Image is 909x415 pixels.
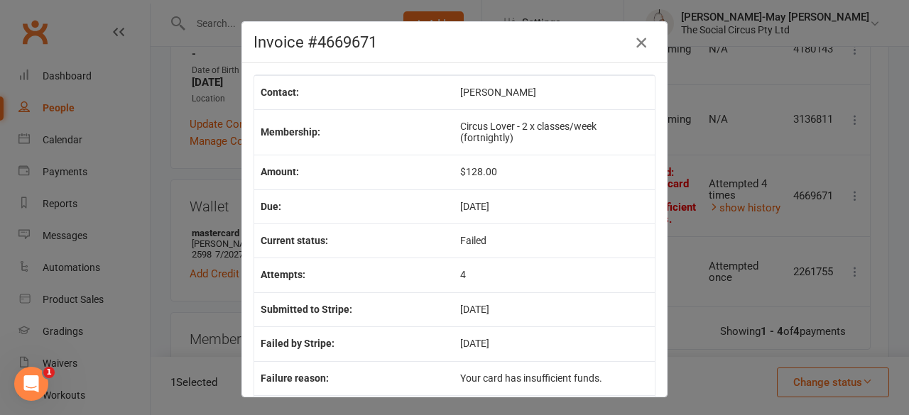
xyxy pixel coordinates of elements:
[261,235,328,246] b: Current status:
[630,31,653,54] button: Close
[454,361,655,395] td: Your card has insufficient funds.
[261,201,281,212] b: Due:
[454,223,655,258] td: Failed
[261,87,299,98] b: Contact:
[14,367,48,401] iframe: Intercom live chat
[454,326,655,360] td: [DATE]
[43,367,55,378] span: 1
[261,269,305,280] b: Attempts:
[254,33,655,51] h4: Invoice #4669671
[454,109,655,155] td: Circus Lover - 2 x classes/week (fortnightly)
[454,155,655,189] td: $128.00
[454,189,655,223] td: [DATE]
[454,258,655,292] td: 4
[261,372,329,384] b: Failure reason:
[261,338,334,349] b: Failed by Stripe:
[454,292,655,326] td: [DATE]
[261,166,299,177] b: Amount:
[261,126,320,138] b: Membership:
[454,75,655,109] td: [PERSON_NAME]
[261,304,352,315] b: Submitted to Stripe:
